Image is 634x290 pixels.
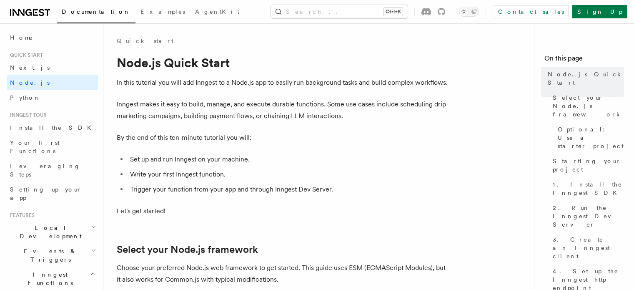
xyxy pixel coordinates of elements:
[10,186,82,201] span: Setting up your app
[140,8,185,15] span: Examples
[7,220,98,244] button: Local Development
[10,33,33,42] span: Home
[7,244,98,267] button: Events & Triggers
[7,182,98,205] a: Setting up your app
[7,30,98,45] a: Home
[10,64,50,71] span: Next.js
[7,60,98,75] a: Next.js
[117,98,450,122] p: Inngest makes it easy to build, manage, and execute durable functions. Some use cases include sch...
[117,37,173,45] a: Quick start
[10,79,50,86] span: Node.js
[7,90,98,105] a: Python
[117,262,450,285] p: Choose your preferred Node.js web framework to get started. This guide uses ESM (ECMAScript Modul...
[117,55,450,70] h1: Node.js Quick Start
[553,157,624,174] span: Starting your project
[10,94,40,101] span: Python
[558,125,624,150] span: Optional: Use a starter project
[10,163,80,178] span: Leveraging Steps
[572,5,627,18] a: Sign Up
[553,204,624,229] span: 2. Run the Inngest Dev Server
[62,8,130,15] span: Documentation
[195,8,239,15] span: AgentKit
[10,124,96,131] span: Install the SDK
[135,3,190,23] a: Examples
[384,8,403,16] kbd: Ctrl+K
[7,112,47,119] span: Inngest tour
[7,52,43,58] span: Quick start
[190,3,244,23] a: AgentKit
[128,154,450,165] li: Set up and run Inngest on your machine.
[548,70,624,87] span: Node.js Quick Start
[271,5,408,18] button: Search...Ctrl+K
[7,75,98,90] a: Node.js
[553,235,624,260] span: 3. Create an Inngest client
[544,53,624,67] h4: On this page
[7,120,98,135] a: Install the SDK
[549,90,624,122] a: Select your Node.js framework
[549,177,624,200] a: 1. Install the Inngest SDK
[128,184,450,195] li: Trigger your function from your app and through Inngest Dev Server.
[7,270,90,287] span: Inngest Functions
[553,93,624,119] span: Select your Node.js framework
[549,232,624,264] a: 3. Create an Inngest client
[544,67,624,90] a: Node.js Quick Start
[57,3,135,23] a: Documentation
[128,169,450,180] li: Write your first Inngest function.
[459,7,479,17] button: Toggle dark mode
[549,200,624,232] a: 2. Run the Inngest Dev Server
[7,224,91,240] span: Local Development
[7,159,98,182] a: Leveraging Steps
[117,205,450,217] p: Let's get started!
[117,132,450,144] p: By the end of this ten-minute tutorial you will:
[493,5,569,18] a: Contact sales
[553,180,624,197] span: 1. Install the Inngest SDK
[549,154,624,177] a: Starting your project
[117,244,258,255] a: Select your Node.js framework
[7,247,91,264] span: Events & Triggers
[10,139,60,154] span: Your first Functions
[7,212,35,219] span: Features
[7,135,98,159] a: Your first Functions
[117,77,450,88] p: In this tutorial you will add Inngest to a Node.js app to easily run background tasks and build c...
[554,122,624,154] a: Optional: Use a starter project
